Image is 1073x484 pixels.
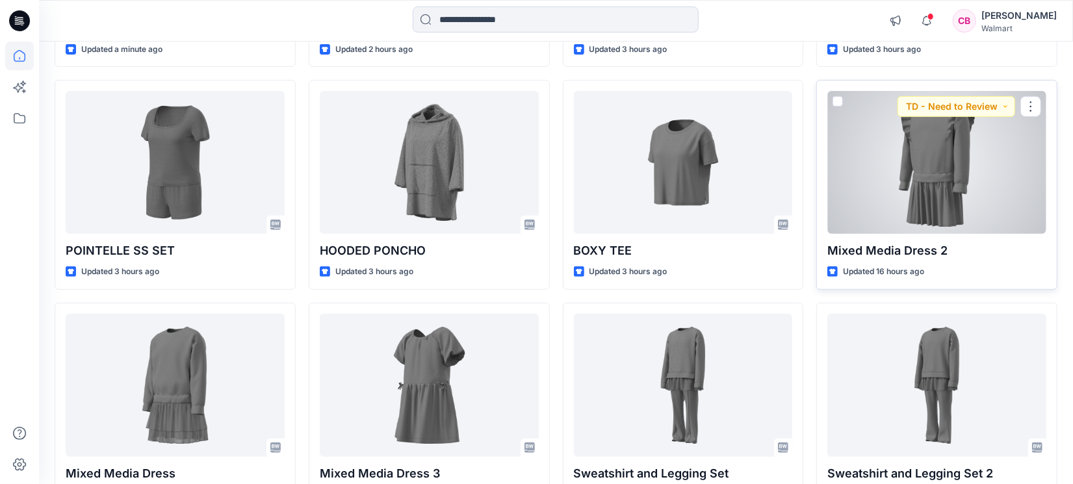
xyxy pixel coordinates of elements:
p: Mixed Media Dress 3 [320,465,539,483]
p: Updated 3 hours ago [843,43,921,57]
p: BOXY TEE [574,242,793,260]
a: Sweatshirt and Legging Set [574,314,793,457]
a: BOXY TEE [574,91,793,234]
p: POINTELLE SS SET [66,242,285,260]
p: HOODED PONCHO [320,242,539,260]
p: Mixed Media Dress [66,465,285,483]
p: Sweatshirt and Legging Set 2 [827,465,1046,483]
a: POINTELLE SS SET [66,91,285,234]
div: CB [953,9,976,32]
p: Sweatshirt and Legging Set [574,465,793,483]
a: Sweatshirt and Legging Set 2 [827,314,1046,457]
p: Mixed Media Dress 2 [827,242,1046,260]
p: Updated 3 hours ago [589,265,667,279]
a: Mixed Media Dress [66,314,285,457]
div: [PERSON_NAME] [981,8,1057,23]
a: HOODED PONCHO [320,91,539,234]
p: Updated 3 hours ago [335,265,413,279]
div: Walmart [981,23,1057,33]
p: Updated 3 hours ago [589,43,667,57]
p: Updated 2 hours ago [335,43,413,57]
p: Updated 16 hours ago [843,265,924,279]
p: Updated 3 hours ago [81,265,159,279]
a: Mixed Media Dress 2 [827,91,1046,234]
p: Updated a minute ago [81,43,162,57]
a: Mixed Media Dress 3 [320,314,539,457]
